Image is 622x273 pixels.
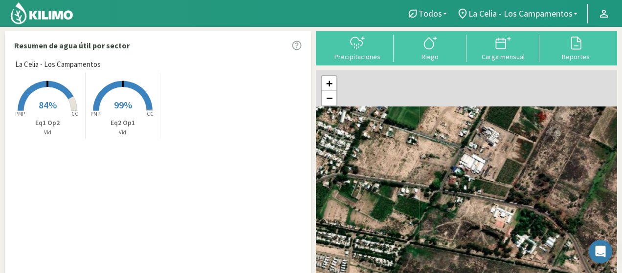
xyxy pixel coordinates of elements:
span: La Celia - Los Campamentos [15,59,101,70]
a: Zoom in [322,76,336,91]
p: Resumen de agua útil por sector [14,40,130,51]
p: Eq2 Op1 [86,118,160,128]
span: La Celia - Los Campamentos [468,8,573,19]
div: Riego [397,53,464,60]
tspan: CC [72,110,79,117]
tspan: PMP [90,110,100,117]
tspan: PMP [15,110,25,117]
div: Carga mensual [469,53,536,60]
p: Vid [86,128,160,137]
span: 84% [39,99,57,111]
a: Zoom out [322,91,336,105]
span: Todos [419,8,442,19]
img: Kilimo [10,1,74,25]
div: Reportes [542,53,609,60]
p: Vid [10,128,85,137]
button: Precipitaciones [321,35,394,61]
div: Precipitaciones [324,53,391,60]
button: Reportes [539,35,612,61]
button: Riego [394,35,466,61]
p: Eq1 Op2 [10,118,85,128]
div: Open Intercom Messenger [589,240,612,263]
tspan: CC [147,110,154,117]
button: Carga mensual [466,35,539,61]
span: 99% [114,99,132,111]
